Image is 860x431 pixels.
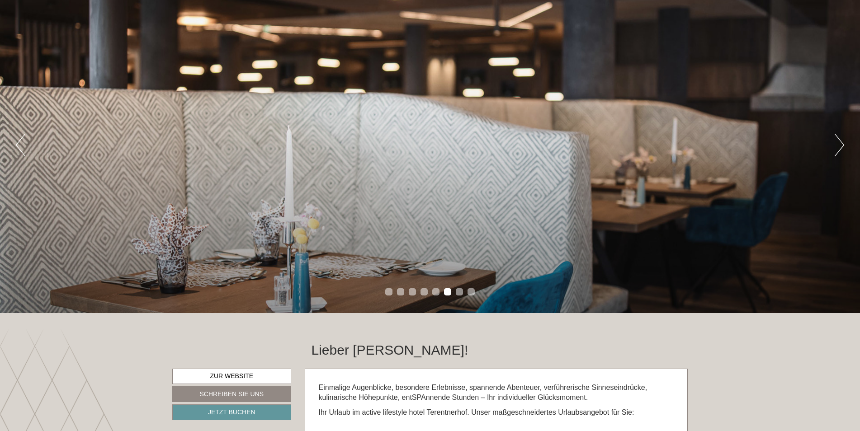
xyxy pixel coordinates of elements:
[319,383,674,403] p: Einmalige Augenblicke, besondere Erlebnisse, spannende Abenteuer, verführerische Sinneseindrücke,...
[172,404,291,420] a: Jetzt buchen
[16,134,25,156] button: Previous
[319,408,674,418] p: Ihr Urlaub im active lifestyle hotel Terentnerhof. Unser maßgeschneidertes Urlaubsangebot für Sie:
[172,386,291,402] a: Schreiben Sie uns
[835,134,844,156] button: Next
[312,342,468,357] h1: Lieber [PERSON_NAME]!
[172,369,291,384] a: Zur Website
